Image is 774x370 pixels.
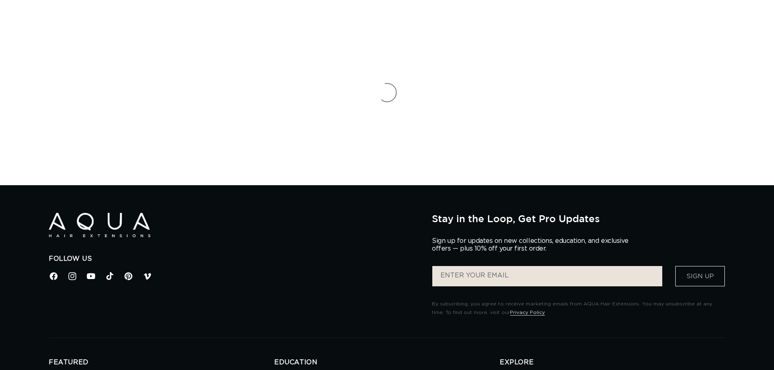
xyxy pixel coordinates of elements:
h2: EDUCATION [274,358,500,367]
h2: Stay in the Loop, Get Pro Updates [432,213,725,224]
h2: Follow Us [49,255,420,263]
a: Privacy Policy [510,310,545,315]
h2: EXPLORE [500,358,725,367]
h2: FEATURED [49,358,274,367]
img: Aqua Hair Extensions [49,213,150,238]
p: Sign up for updates on new collections, education, and exclusive offers — plus 10% off your first... [432,237,635,253]
input: ENTER YOUR EMAIL [432,266,662,286]
button: Sign Up [675,266,725,286]
p: By subscribing, you agree to receive marketing emails from AQUA Hair Extensions. You may unsubscr... [432,300,725,317]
